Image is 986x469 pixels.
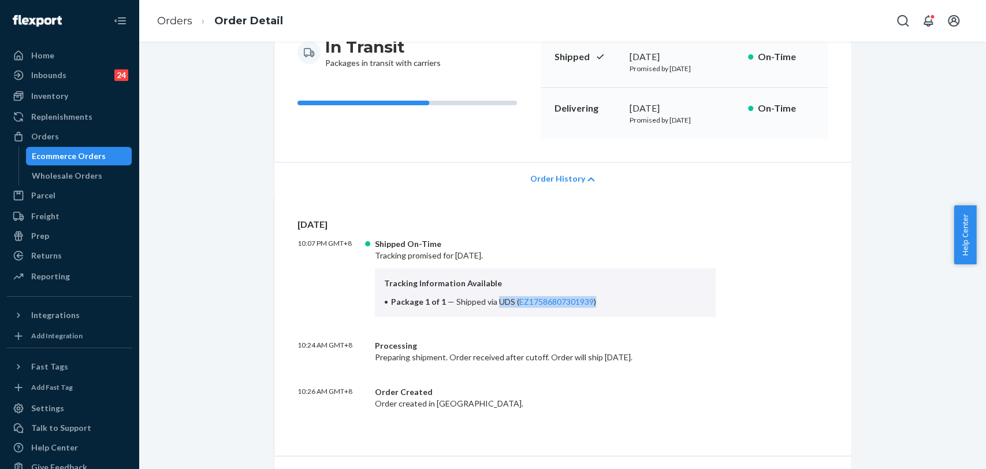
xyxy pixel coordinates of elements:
ol: breadcrumbs [148,4,292,38]
a: Order Detail [214,14,283,27]
span: — [448,297,455,306]
div: Freight [31,211,59,222]
div: Add Fast Tag [31,382,73,392]
div: Preparing shipment. Order received after cutoff. Order will ship [DATE]. [375,340,716,363]
p: Promised by [DATE] [630,64,739,73]
a: Replenishments [7,108,132,126]
div: Processing [375,340,716,352]
div: Replenishments [31,111,92,123]
a: Talk to Support [7,419,132,437]
p: Shipped [555,50,620,64]
a: Parcel [7,186,132,205]
div: Inbounds [31,69,66,81]
span: Shipped via UDS ( ) [456,297,596,306]
h3: In Transit [325,36,441,57]
a: Orders [7,127,132,146]
a: Returns [7,246,132,265]
button: Open Search Box [891,9,914,32]
div: Returns [31,250,62,261]
button: Help Center [954,205,976,264]
div: Fast Tags [31,361,68,372]
div: Integrations [31,309,80,321]
div: Order Created [375,386,716,398]
div: Prep [31,230,49,242]
button: Integrations [7,306,132,324]
div: Reporting [31,271,70,282]
a: Help Center [7,438,132,457]
p: Tracking Information Available [384,278,707,289]
a: Freight [7,207,132,226]
a: Add Integration [7,329,132,343]
a: EZ17586807301939 [519,297,594,306]
div: Talk to Support [31,422,91,434]
div: Help Center [31,442,78,453]
a: Inbounds24 [7,66,132,84]
p: On-Time [758,102,814,115]
p: Promised by [DATE] [630,115,739,125]
div: Settings [31,402,64,414]
p: 10:26 AM GMT+8 [297,386,366,409]
a: Home [7,46,132,65]
a: Ecommerce Orders [26,147,132,165]
div: 24 [114,69,128,81]
span: Order History [530,173,585,184]
div: Order created in [GEOGRAPHIC_DATA]. [375,386,716,409]
div: Add Integration [31,331,83,341]
a: Inventory [7,87,132,105]
button: Open account menu [942,9,965,32]
div: Ecommerce Orders [32,150,106,162]
div: Shipped On-Time [375,238,716,250]
a: Reporting [7,267,132,286]
p: 10:24 AM GMT+8 [297,340,366,363]
div: [DATE] [630,50,739,64]
div: [DATE] [630,102,739,115]
p: [DATE] [297,218,828,231]
div: Wholesale Orders [32,170,102,182]
div: Inventory [31,90,68,102]
a: Wholesale Orders [26,167,132,185]
button: Close Navigation [109,9,132,32]
div: Tracking promised for [DATE]. [375,238,716,317]
p: 10:07 PM GMT+8 [297,238,366,317]
a: Settings [7,399,132,418]
div: Packages in transit with carriers [325,36,441,69]
span: Package 1 of 1 [391,297,446,306]
button: Fast Tags [7,357,132,376]
button: Open notifications [917,9,940,32]
a: Orders [157,14,192,27]
p: Delivering [555,102,620,115]
div: Orders [31,131,59,142]
div: Parcel [31,190,55,201]
p: On-Time [758,50,814,64]
a: Add Fast Tag [7,381,132,394]
a: Prep [7,227,132,245]
div: Home [31,50,54,61]
img: Flexport logo [13,15,62,27]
